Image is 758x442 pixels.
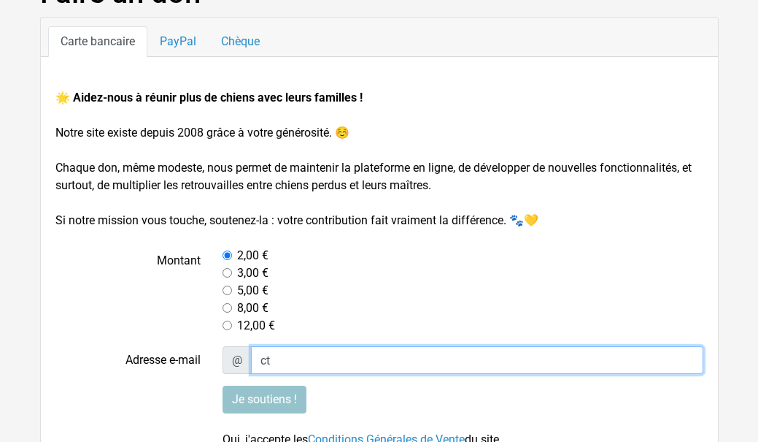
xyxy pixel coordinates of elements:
[147,26,209,57] a: PayPal
[209,26,272,57] a: Chèque
[237,300,268,317] label: 8,00 €
[223,346,252,374] span: @
[55,91,363,104] strong: 🌟 Aidez-nous à réunir plus de chiens avec leurs familles !
[45,346,212,374] label: Adresse e-mail
[237,282,268,300] label: 5,00 €
[45,247,212,335] label: Montant
[237,264,268,282] label: 3,00 €
[237,317,275,335] label: 12,00 €
[223,386,306,414] input: Je soutiens !
[237,247,268,264] label: 2,00 €
[48,26,147,57] a: Carte bancaire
